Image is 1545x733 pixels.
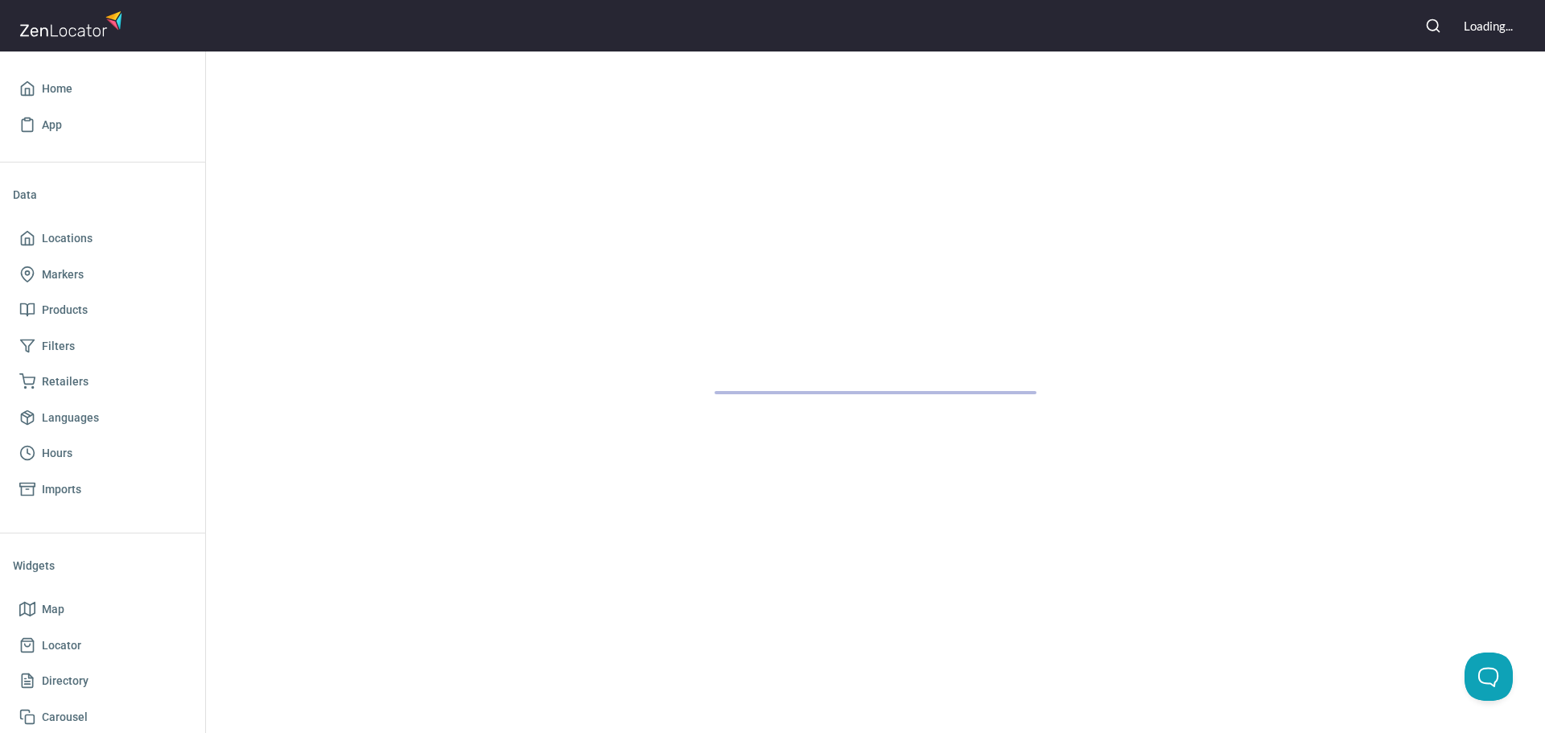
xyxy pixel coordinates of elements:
[42,300,88,320] span: Products
[13,220,192,257] a: Locations
[13,472,192,508] a: Imports
[42,636,81,656] span: Locator
[42,599,64,620] span: Map
[13,175,192,214] li: Data
[42,443,72,463] span: Hours
[13,107,192,143] a: App
[13,435,192,472] a: Hours
[42,79,72,99] span: Home
[13,663,192,699] a: Directory
[42,408,99,428] span: Languages
[42,336,75,356] span: Filters
[13,257,192,293] a: Markers
[42,229,93,249] span: Locations
[42,115,62,135] span: App
[13,71,192,107] a: Home
[13,364,192,400] a: Retailers
[13,546,192,585] li: Widgets
[42,707,88,727] span: Carousel
[13,628,192,664] a: Locator
[42,265,84,285] span: Markers
[42,671,89,691] span: Directory
[13,591,192,628] a: Map
[13,328,192,364] a: Filters
[19,6,127,41] img: zenlocator
[42,480,81,500] span: Imports
[13,292,192,328] a: Products
[1465,653,1513,701] iframe: Toggle Customer Support
[42,372,89,392] span: Retailers
[1415,8,1451,43] button: Search
[13,400,192,436] a: Languages
[1464,18,1513,35] div: Loading...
